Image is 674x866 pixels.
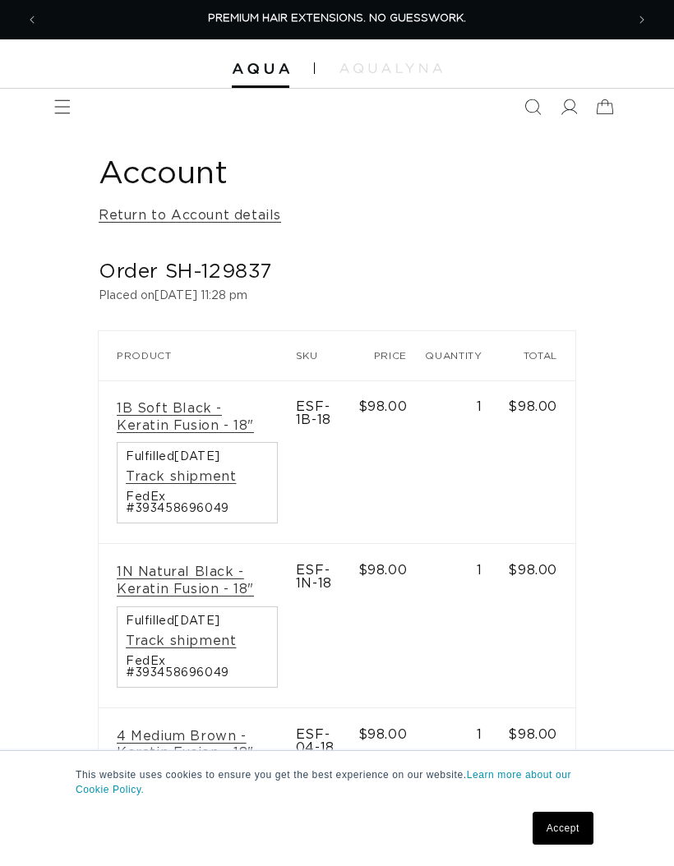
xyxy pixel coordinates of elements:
[358,400,408,413] span: $98.00
[117,728,278,762] a: 4 Medium Brown - Keratin Fusion - 18"
[296,544,358,707] td: ESF-1N-18
[624,2,660,38] button: Next announcement
[425,380,501,544] td: 1
[126,468,236,486] a: Track shipment
[126,491,269,514] span: FedEx #393458696049
[99,260,575,285] h2: Order SH-129837
[208,13,466,24] span: PREMIUM HAIR EXTENSIONS. NO GUESSWORK.
[232,63,289,75] img: Aqua Hair Extensions
[126,615,269,627] span: Fulfilled
[425,331,501,380] th: Quantity
[126,451,269,463] span: Fulfilled
[174,451,220,463] time: [DATE]
[99,154,575,195] h1: Account
[76,767,598,797] p: This website uses cookies to ensure you get the best experience on our website.
[501,331,575,380] th: Total
[99,204,281,228] a: Return to Account details
[501,544,575,707] td: $98.00
[44,89,81,125] summary: Menu
[99,331,296,380] th: Product
[117,400,278,435] a: 1B Soft Black - Keratin Fusion - 18"
[358,564,408,577] span: $98.00
[339,63,442,73] img: aqualyna.com
[99,286,575,306] p: Placed on
[14,2,50,38] button: Previous announcement
[533,812,593,845] a: Accept
[174,615,220,627] time: [DATE]
[515,89,551,125] summary: Search
[501,380,575,544] td: $98.00
[117,564,278,598] a: 1N Natural Black - Keratin Fusion - 18"
[155,290,247,302] time: [DATE] 11:28 pm
[358,331,426,380] th: Price
[296,380,358,544] td: ESF-1B-18
[358,728,408,741] span: $98.00
[126,633,236,650] a: Track shipment
[296,331,358,380] th: SKU
[126,656,269,679] span: FedEx #393458696049
[425,544,501,707] td: 1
